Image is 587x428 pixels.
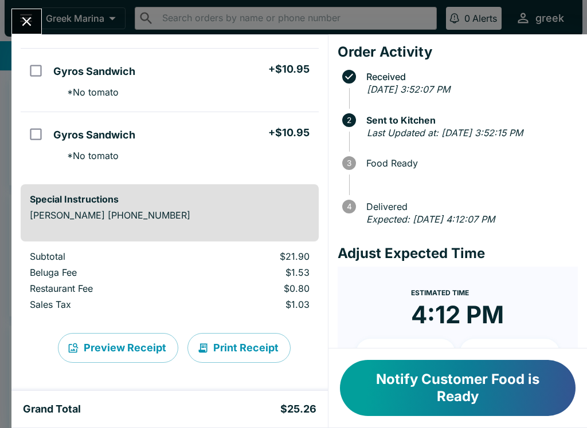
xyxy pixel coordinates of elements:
[280,402,316,416] h5: $25.26
[268,62,310,76] h5: + $10.95
[361,72,578,82] span: Received
[411,288,469,297] span: Estimated Time
[53,65,135,78] h5: Gyros Sandwich
[338,43,578,61] h4: Order Activity
[338,245,578,262] h4: Adjust Expected Time
[30,209,310,221] p: [PERSON_NAME] [PHONE_NUMBER]
[187,333,291,363] button: Print Receipt
[199,283,310,294] p: $0.80
[30,251,181,262] p: Subtotal
[366,213,495,225] em: Expected: [DATE] 4:12:07 PM
[460,339,559,367] button: + 20
[12,9,41,34] button: Close
[30,283,181,294] p: Restaurant Fee
[411,300,504,330] time: 4:12 PM
[53,128,135,142] h5: Gyros Sandwich
[268,126,310,140] h5: + $10.95
[30,299,181,310] p: Sales Tax
[199,267,310,278] p: $1.53
[23,402,81,416] h5: Grand Total
[367,127,523,138] em: Last Updated at: [DATE] 3:52:15 PM
[21,7,319,175] table: orders table
[21,251,319,315] table: orders table
[367,84,450,95] em: [DATE] 3:52:07 PM
[347,116,351,125] text: 2
[356,339,456,367] button: + 10
[199,251,310,262] p: $21.90
[340,360,576,416] button: Notify Customer Food is Ready
[58,333,178,363] button: Preview Receipt
[30,267,181,278] p: Beluga Fee
[361,201,578,212] span: Delivered
[361,115,578,125] span: Sent to Kitchen
[30,193,310,205] h6: Special Instructions
[199,299,310,310] p: $1.03
[346,202,351,211] text: 4
[58,150,119,161] p: * No tomato
[361,158,578,168] span: Food Ready
[58,86,119,98] p: * No tomato
[347,158,351,168] text: 3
